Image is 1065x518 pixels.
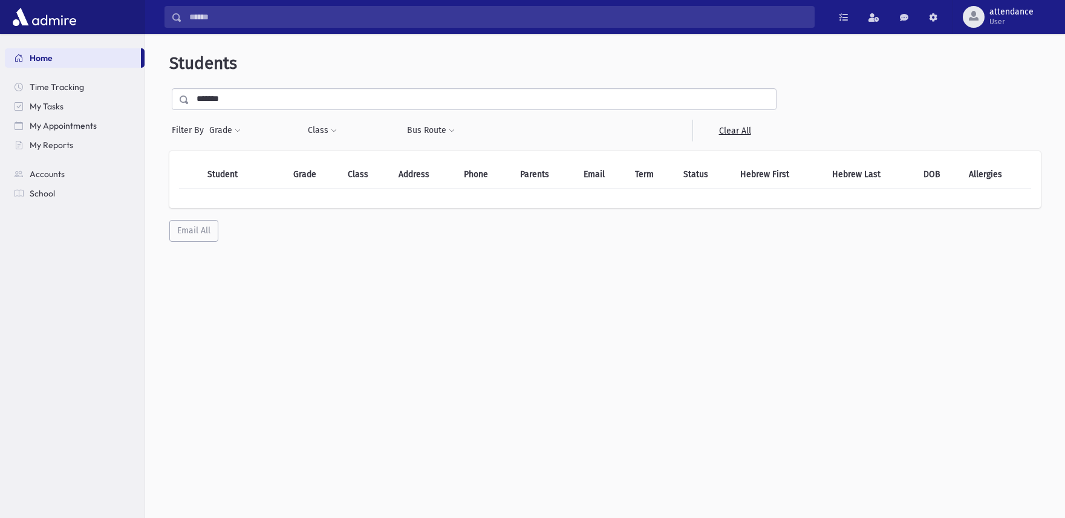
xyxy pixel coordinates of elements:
span: Students [169,53,237,73]
a: My Tasks [5,97,145,116]
th: Phone [457,161,513,189]
th: Parents [513,161,576,189]
a: Time Tracking [5,77,145,97]
th: Hebrew First [733,161,825,189]
input: Search [182,6,814,28]
a: Home [5,48,141,68]
img: AdmirePro [10,5,79,29]
span: Home [30,53,53,63]
th: Address [391,161,457,189]
a: Accounts [5,164,145,184]
span: School [30,188,55,199]
button: Email All [169,220,218,242]
a: My Appointments [5,116,145,135]
span: My Reports [30,140,73,151]
button: Class [307,120,337,141]
span: My Appointments [30,120,97,131]
th: Allergies [962,161,1031,189]
a: School [5,184,145,203]
th: Hebrew Last [825,161,916,189]
button: Bus Route [406,120,455,141]
button: Grade [209,120,241,141]
th: Email [576,161,628,189]
span: My Tasks [30,101,64,112]
th: Grade [286,161,340,189]
span: attendance [989,7,1034,17]
a: Clear All [692,120,777,141]
span: Time Tracking [30,82,84,92]
th: Term [628,161,676,189]
th: Status [676,161,733,189]
a: My Reports [5,135,145,155]
th: Class [340,161,391,189]
th: Student [200,161,265,189]
span: Filter By [172,124,209,137]
th: DOB [916,161,962,189]
span: User [989,17,1034,27]
span: Accounts [30,169,65,180]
